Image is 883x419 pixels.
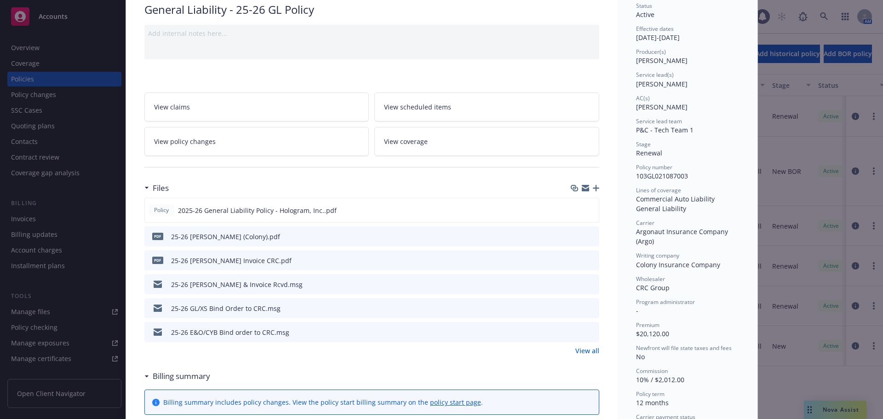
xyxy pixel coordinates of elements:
button: preview file [587,256,596,265]
button: download file [573,304,580,313]
span: Argonaut Insurance Company (Argo) [636,227,730,246]
div: 25-26 [PERSON_NAME] (Colony).pdf [171,232,280,241]
button: preview file [587,304,596,313]
a: policy start page [430,398,481,407]
h3: Billing summary [153,370,210,382]
span: Carrier [636,219,654,227]
span: Effective dates [636,25,674,33]
a: View scheduled items [374,92,599,121]
span: 10% / $2,012.00 [636,375,684,384]
span: Writing company [636,252,679,259]
div: 25-26 [PERSON_NAME] Invoice CRC.pdf [171,256,292,265]
a: View all [575,346,599,356]
button: download file [573,327,580,337]
h3: Files [153,182,169,194]
div: 25-26 [PERSON_NAME] & Invoice Rcvd.msg [171,280,303,289]
span: $20,120.00 [636,329,669,338]
span: 2025-26 General Liability Policy - Hologram, Inc..pdf [178,206,337,215]
div: 25-26 E&O/CYB Bind order to CRC.msg [171,327,289,337]
span: [PERSON_NAME] [636,103,688,111]
button: download file [572,206,579,215]
span: CRC Group [636,283,670,292]
div: Commercial Auto Liability [636,194,739,204]
span: View policy changes [154,137,216,146]
div: Billing summary includes policy changes. View the policy start billing summary on the . [163,397,483,407]
a: View claims [144,92,369,121]
span: Active [636,10,654,19]
span: View scheduled items [384,102,451,112]
button: preview file [587,327,596,337]
a: View policy changes [144,127,369,156]
span: Premium [636,321,659,329]
span: pdf [152,257,163,264]
button: preview file [587,206,595,215]
div: Add internal notes here... [148,29,596,38]
span: Status [636,2,652,10]
span: Policy term [636,390,665,398]
span: View claims [154,102,190,112]
button: download file [573,256,580,265]
button: download file [573,280,580,289]
span: P&C - Tech Team 1 [636,126,694,134]
span: Policy number [636,163,672,171]
span: Commission [636,367,668,375]
a: View coverage [374,127,599,156]
button: preview file [587,280,596,289]
div: Billing summary [144,370,210,382]
span: 12 months [636,398,669,407]
div: Files [144,182,169,194]
span: Policy [152,206,171,214]
span: Lines of coverage [636,186,681,194]
span: Colony Insurance Company [636,260,720,269]
div: General Liability [636,204,739,213]
span: AC(s) [636,94,650,102]
span: Program administrator [636,298,695,306]
span: Service lead team [636,117,682,125]
span: View coverage [384,137,428,146]
span: Renewal [636,149,662,157]
div: 25-26 GL/XS Bind Order to CRC.msg [171,304,281,313]
span: Newfront will file state taxes and fees [636,344,732,352]
span: 103GL021087003 [636,172,688,180]
span: pdf [152,233,163,240]
span: Producer(s) [636,48,666,56]
div: General Liability - 25-26 GL Policy [144,2,599,17]
button: preview file [587,232,596,241]
span: [PERSON_NAME] [636,56,688,65]
span: Stage [636,140,651,148]
div: [DATE] - [DATE] [636,25,739,42]
span: Wholesaler [636,275,665,283]
span: [PERSON_NAME] [636,80,688,88]
span: - [636,306,638,315]
span: No [636,352,645,361]
button: download file [573,232,580,241]
span: Service lead(s) [636,71,674,79]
